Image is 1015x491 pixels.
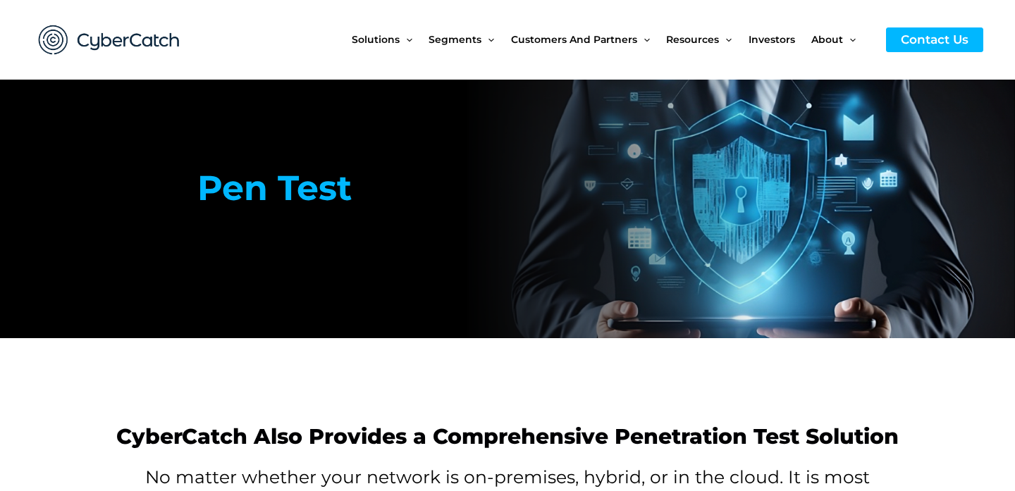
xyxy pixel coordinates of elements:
[666,10,719,69] span: Resources
[25,11,194,69] img: CyberCatch
[481,10,494,69] span: Menu Toggle
[637,10,650,69] span: Menu Toggle
[811,10,843,69] span: About
[113,166,436,211] h2: Pen Test
[749,10,811,69] a: Investors
[400,10,412,69] span: Menu Toggle
[886,27,983,52] a: Contact Us
[352,10,400,69] span: Solutions
[719,10,732,69] span: Menu Toggle
[113,423,902,450] h2: CyberCatch Also Provides a Comprehensive Penetration Test Solution
[843,10,856,69] span: Menu Toggle
[429,10,481,69] span: Segments
[749,10,795,69] span: Investors
[352,10,872,69] nav: Site Navigation: New Main Menu
[511,10,637,69] span: Customers and Partners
